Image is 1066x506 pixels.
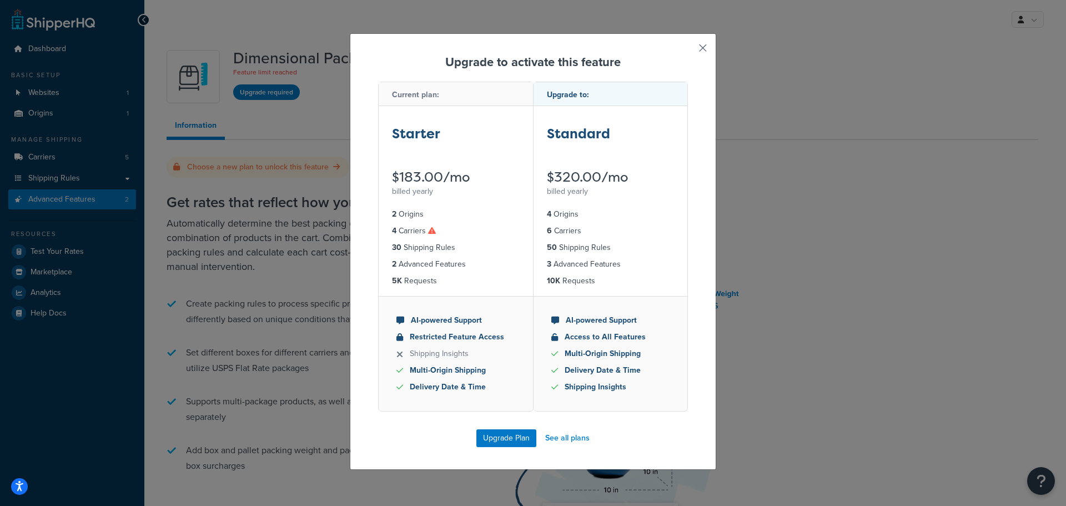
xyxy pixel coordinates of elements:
[392,258,396,270] strong: 2
[396,364,515,377] li: Multi-Origin Shipping
[551,381,670,393] li: Shipping Insights
[396,314,515,327] li: AI-powered Support
[476,429,536,447] button: Upgrade Plan
[547,225,552,237] strong: 6
[547,225,675,237] li: Carriers
[392,275,520,287] li: Requests
[545,430,590,446] a: See all plans
[551,348,670,360] li: Multi-Origin Shipping
[551,364,670,377] li: Delivery Date & Time
[392,171,520,184] div: $183.00/mo
[547,184,675,199] div: billed yearly
[396,381,515,393] li: Delivery Date & Time
[547,258,675,270] li: Advanced Features
[547,275,560,287] strong: 10K
[392,184,520,199] div: billed yearly
[551,314,670,327] li: AI-powered Support
[392,242,401,253] strong: 30
[392,225,396,237] strong: 4
[547,208,675,221] li: Origins
[547,171,675,184] div: $320.00/mo
[392,258,520,270] li: Advanced Features
[547,242,675,254] li: Shipping Rules
[392,208,396,220] strong: 2
[392,208,520,221] li: Origins
[392,124,440,143] strong: Starter
[551,331,670,343] li: Access to All Features
[396,331,515,343] li: Restricted Feature Access
[379,82,533,106] div: Current plan:
[445,53,621,71] strong: Upgrade to activate this feature
[547,208,551,220] strong: 4
[392,275,402,287] strong: 5K
[547,124,610,143] strong: Standard
[547,242,557,253] strong: 50
[547,275,675,287] li: Requests
[392,225,520,237] li: Carriers
[534,82,688,106] div: Upgrade to:
[396,348,515,360] li: Shipping Insights
[392,242,520,254] li: Shipping Rules
[547,258,551,270] strong: 3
